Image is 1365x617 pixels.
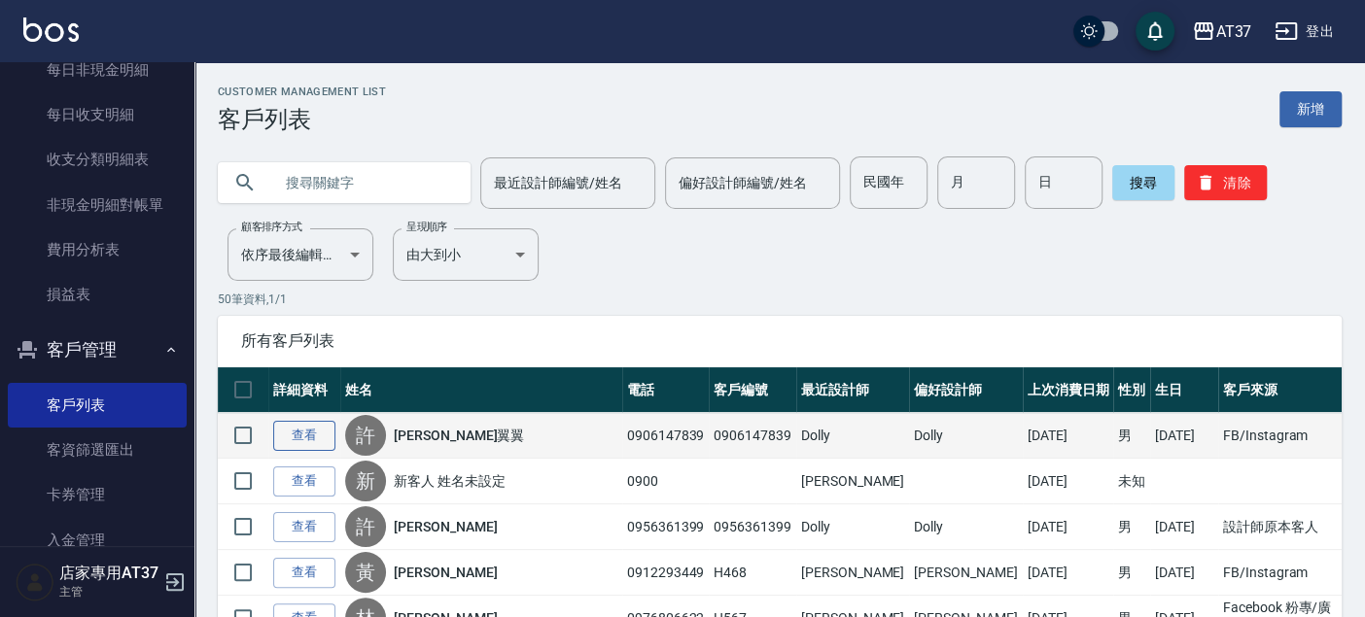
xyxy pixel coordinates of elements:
div: 新 [345,461,386,501]
th: 客戶編號 [709,367,796,413]
div: 黃 [345,552,386,593]
td: [DATE] [1023,550,1114,596]
a: 查看 [273,421,335,451]
th: 電話 [622,367,710,413]
a: 入金管理 [8,518,187,563]
td: [DATE] [1023,459,1114,504]
td: H468 [709,550,796,596]
th: 生日 [1150,367,1218,413]
div: 許 [345,506,386,547]
a: 每日收支明細 [8,92,187,137]
a: [PERSON_NAME] [394,563,497,582]
td: FB/Instagram [1218,413,1342,459]
a: 費用分析表 [8,227,187,272]
td: Dolly [909,413,1022,459]
td: 0956361399 [622,504,710,550]
p: 主管 [59,583,158,600]
th: 最近設計師 [796,367,909,413]
a: 查看 [273,512,335,542]
td: 設計師原本客人 [1218,504,1342,550]
td: Dolly [796,413,909,459]
a: 新客人 姓名未設定 [394,471,506,491]
div: 由大到小 [393,228,539,281]
button: 搜尋 [1112,165,1174,200]
a: 客資篩選匯出 [8,428,187,472]
label: 呈現順序 [406,220,447,234]
button: save [1136,12,1174,51]
h2: Customer Management List [218,86,386,98]
div: AT37 [1215,19,1251,44]
a: 非現金明細對帳單 [8,183,187,227]
td: Dolly [909,504,1022,550]
td: [DATE] [1150,504,1218,550]
button: 登出 [1267,14,1342,50]
a: 損益表 [8,272,187,317]
td: 0956361399 [709,504,796,550]
img: Person [16,563,54,601]
th: 偏好設計師 [909,367,1022,413]
div: 許 [345,415,386,456]
a: [PERSON_NAME]翼翼 [394,426,524,445]
h3: 客戶列表 [218,106,386,133]
button: 清除 [1184,165,1267,200]
p: 50 筆資料, 1 / 1 [218,291,1342,308]
button: 客戶管理 [8,325,187,375]
a: 查看 [273,466,335,497]
td: Dolly [796,504,909,550]
th: 詳細資料 [268,367,340,413]
td: 0906147839 [622,413,710,459]
a: 新增 [1279,91,1342,127]
th: 性別 [1113,367,1150,413]
th: 上次消費日期 [1023,367,1114,413]
input: 搜尋關鍵字 [272,156,455,209]
td: 男 [1113,504,1150,550]
span: 所有客戶列表 [241,331,1318,351]
td: 0900 [622,459,710,504]
td: [DATE] [1150,413,1218,459]
div: 依序最後編輯時間 [227,228,373,281]
td: [DATE] [1023,413,1114,459]
td: FB/Instagram [1218,550,1342,596]
th: 客戶來源 [1218,367,1342,413]
a: 收支分類明細表 [8,137,187,182]
th: 姓名 [340,367,622,413]
td: 0912293449 [622,550,710,596]
td: [DATE] [1150,550,1218,596]
td: [PERSON_NAME] [796,550,909,596]
img: Logo [23,17,79,42]
a: 查看 [273,558,335,588]
td: 0906147839 [709,413,796,459]
label: 顧客排序方式 [241,220,302,234]
td: [DATE] [1023,504,1114,550]
td: [PERSON_NAME] [796,459,909,504]
button: AT37 [1184,12,1259,51]
td: 男 [1113,550,1150,596]
a: 客戶列表 [8,383,187,428]
a: 卡券管理 [8,472,187,517]
td: 未知 [1113,459,1150,504]
td: 男 [1113,413,1150,459]
a: 每日非現金明細 [8,48,187,92]
a: [PERSON_NAME] [394,517,497,536]
h5: 店家專用AT37 [59,564,158,583]
td: [PERSON_NAME] [909,550,1022,596]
